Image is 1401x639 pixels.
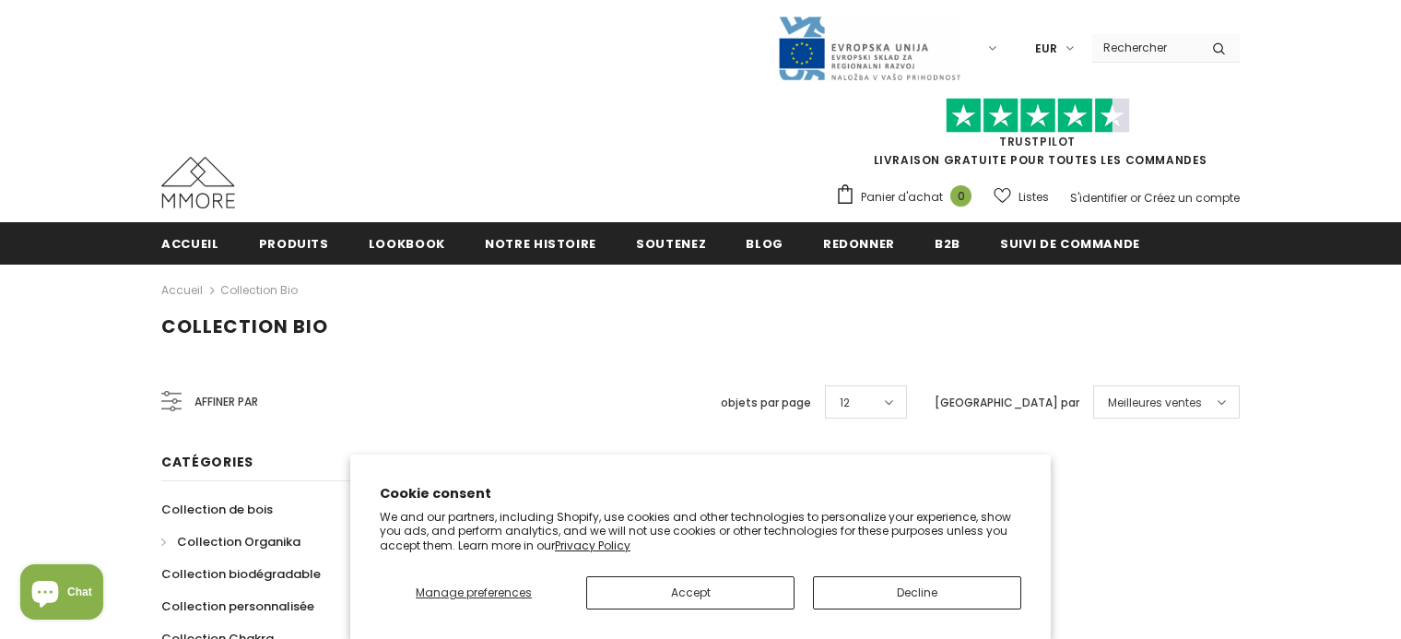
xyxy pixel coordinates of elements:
span: or [1130,190,1141,206]
span: soutenez [636,235,706,253]
button: Accept [586,576,795,609]
span: Catégories [161,453,253,471]
h2: Cookie consent [380,484,1021,503]
button: Manage preferences [380,576,568,609]
p: We and our partners, including Shopify, use cookies and other technologies to personalize your ex... [380,510,1021,553]
inbox-online-store-chat: Shopify online store chat [15,564,109,624]
span: Panier d'achat [861,188,943,207]
a: Accueil [161,222,219,264]
a: soutenez [636,222,706,264]
span: B2B [935,235,960,253]
span: Suivi de commande [1000,235,1140,253]
a: Collection personnalisée [161,590,314,622]
a: Collection Organika [161,526,300,558]
button: Decline [813,576,1021,609]
span: LIVRAISON GRATUITE POUR TOUTES LES COMMANDES [835,106,1240,168]
a: Panier d'achat 0 [835,183,981,211]
span: Collection Organika [177,533,300,550]
label: [GEOGRAPHIC_DATA] par [935,394,1079,412]
span: Meilleures ventes [1108,394,1202,412]
span: Blog [746,235,783,253]
a: Produits [259,222,329,264]
input: Search Site [1092,34,1198,61]
a: Collection biodégradable [161,558,321,590]
a: Listes [994,181,1049,213]
span: 0 [950,185,971,207]
a: Collection de bois [161,493,273,526]
label: objets par page [721,394,811,412]
span: 12 [840,394,850,412]
a: TrustPilot [999,134,1076,149]
a: Redonner [823,222,895,264]
span: Accueil [161,235,219,253]
img: Javni Razpis [777,15,961,82]
a: Collection Bio [220,282,298,298]
span: Collection biodégradable [161,565,321,583]
a: Notre histoire [485,222,596,264]
span: Affiner par [194,392,258,412]
span: Collection de bois [161,501,273,518]
span: Collection Bio [161,314,328,339]
span: Collection personnalisée [161,598,314,615]
img: Cas MMORE [161,157,235,208]
img: Faites confiance aux étoiles pilotes [946,98,1130,134]
span: Lookbook [369,235,445,253]
a: Lookbook [369,222,445,264]
a: Suivi de commande [1000,222,1140,264]
a: Blog [746,222,783,264]
a: Créez un compte [1144,190,1240,206]
span: Manage preferences [416,585,532,600]
a: Privacy Policy [555,538,630,553]
a: Javni Razpis [777,40,961,55]
span: Listes [1018,188,1049,207]
span: Redonner [823,235,895,253]
span: Produits [259,235,329,253]
a: S'identifier [1070,190,1127,206]
span: Notre histoire [485,235,596,253]
a: B2B [935,222,960,264]
span: EUR [1035,40,1057,58]
a: Accueil [161,279,203,302]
